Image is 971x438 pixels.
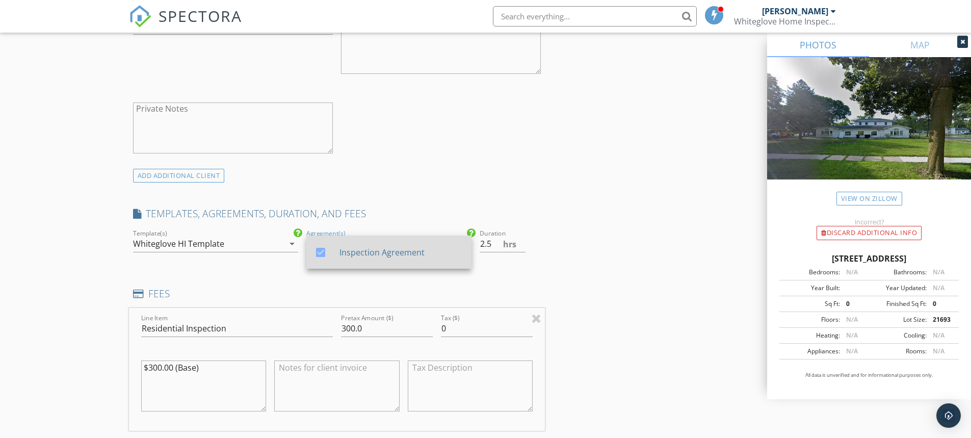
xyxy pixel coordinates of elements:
[846,331,858,340] span: N/A
[339,246,463,259] div: Inspection Agreement
[869,33,971,57] a: MAP
[767,218,971,226] div: Incorrect?
[846,315,858,324] span: N/A
[840,299,869,308] div: 0
[936,403,961,428] div: Open Intercom Messenger
[869,299,927,308] div: Finished Sq Ft:
[933,284,944,292] span: N/A
[869,331,927,340] div: Cooling:
[846,347,858,355] span: N/A
[869,347,927,356] div: Rooms:
[493,6,697,27] input: Search everything...
[779,372,959,379] p: All data is unverified and for informational purposes only.
[933,268,944,276] span: N/A
[767,57,971,204] img: streetview
[779,252,959,265] div: [STREET_ADDRESS]
[933,347,944,355] span: N/A
[782,299,840,308] div: Sq Ft:
[782,315,840,324] div: Floors:
[133,239,224,248] div: Whiteglove HI Template
[762,6,828,16] div: [PERSON_NAME]
[869,284,927,293] div: Year Updated:
[159,5,242,27] span: SPECTORA
[129,14,242,35] a: SPECTORA
[767,33,869,57] a: PHOTOS
[782,331,840,340] div: Heating:
[286,238,298,250] i: arrow_drop_down
[734,16,836,27] div: Whiteglove Home Inspection, LLC
[133,207,541,220] h4: TEMPLATES, AGREEMENTS, DURATION, AND FEES
[782,268,840,277] div: Bedrooms:
[869,315,927,324] div: Lot Size:
[782,347,840,356] div: Appliances:
[927,315,956,324] div: 21693
[503,240,516,248] span: hrs
[782,284,840,293] div: Year Built:
[846,268,858,276] span: N/A
[480,236,526,252] input: 0.0
[933,331,944,340] span: N/A
[133,169,225,183] div: ADD ADDITIONAL client
[133,287,541,300] h4: FEES
[817,226,922,240] div: Discard Additional info
[836,192,902,205] a: View on Zillow
[129,5,151,28] img: The Best Home Inspection Software - Spectora
[927,299,956,308] div: 0
[869,268,927,277] div: Bathrooms:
